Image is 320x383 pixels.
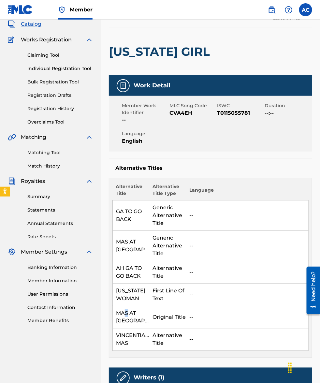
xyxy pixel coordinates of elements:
td: -- [186,261,309,284]
span: Member Settings [21,248,67,256]
h2: [US_STATE] GIRL [109,44,213,59]
img: expand [85,248,93,256]
a: Registration History [27,105,93,112]
span: Language [122,130,168,137]
img: search [268,6,276,14]
td: -- [186,284,309,306]
td: -- [186,329,309,351]
a: Contact Information [27,304,93,311]
a: Rate Sheets [27,233,93,240]
td: Generic Alternative Title [149,231,186,261]
span: CVA4EH [169,109,215,117]
td: VINCENTIAN MAS [113,329,150,351]
a: Summary [27,193,93,200]
td: Original Title [149,306,186,329]
a: Banking Information [27,264,93,271]
img: Works Registration [8,36,16,44]
iframe: Chat Widget [287,352,320,383]
span: Duration [265,102,311,109]
img: expand [85,133,93,141]
td: Alternative Title [149,261,186,284]
span: Works Registration [21,36,72,44]
div: Drag [285,358,295,378]
h5: Work Detail [134,82,170,89]
td: Generic Alternative Title [149,200,186,231]
img: Catalog [8,20,16,28]
td: MAS AT [GEOGRAPHIC_DATA] [113,231,150,261]
a: Bulk Registration Tool [27,79,93,85]
img: Member Settings [8,248,16,256]
a: Member Information [27,277,93,284]
img: Writers [119,374,127,382]
div: User Menu [299,3,312,16]
span: ISWC [217,102,263,109]
img: Top Rightsholder [58,6,66,14]
th: Language [186,183,309,200]
td: [US_STATE] WOMAN [113,284,150,306]
h5: Writers (1) [134,374,164,382]
a: Individual Registration Tool [27,65,93,72]
td: -- [186,231,309,261]
td: First Line Of Text [149,284,186,306]
a: Registration Drafts [27,92,93,99]
iframe: Resource Center [302,264,320,317]
td: GA TO GO BACK [113,200,150,231]
td: Alternative Title [149,329,186,351]
a: CatalogCatalog [8,20,41,28]
span: Royalties [21,177,45,185]
a: User Permissions [27,291,93,298]
img: Matching [8,133,16,141]
span: T0115055781 [217,109,263,117]
h5: Alternative Titles [115,165,306,171]
img: MLC Logo [8,5,33,14]
span: -- [122,116,168,124]
a: Match History [27,163,93,169]
span: MLC Song Code [169,102,215,109]
a: Annual Statements [27,220,93,227]
span: English [122,137,168,145]
a: Member Benefits [27,317,93,324]
img: expand [85,177,93,185]
a: Public Search [265,3,278,16]
td: -- [186,200,309,231]
td: MAS AT [GEOGRAPHIC_DATA] [113,306,150,329]
th: Alternative Title Type [149,183,186,200]
span: Catalog [21,20,41,28]
span: --:-- [265,109,311,117]
img: Work Detail [119,82,127,90]
a: Claiming Tool [27,52,93,59]
a: Overclaims Tool [27,119,93,125]
img: expand [85,36,93,44]
img: help [285,6,293,14]
span: Member [70,6,93,13]
th: Alternative Title [113,183,150,200]
span: Matching [21,133,46,141]
div: Help [282,3,295,16]
img: Royalties [8,177,16,185]
a: Statements [27,207,93,214]
a: Matching Tool [27,149,93,156]
td: AH GA TO GO BACK [113,261,150,284]
span: Member Work Identifier [122,102,168,116]
td: -- [186,306,309,329]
